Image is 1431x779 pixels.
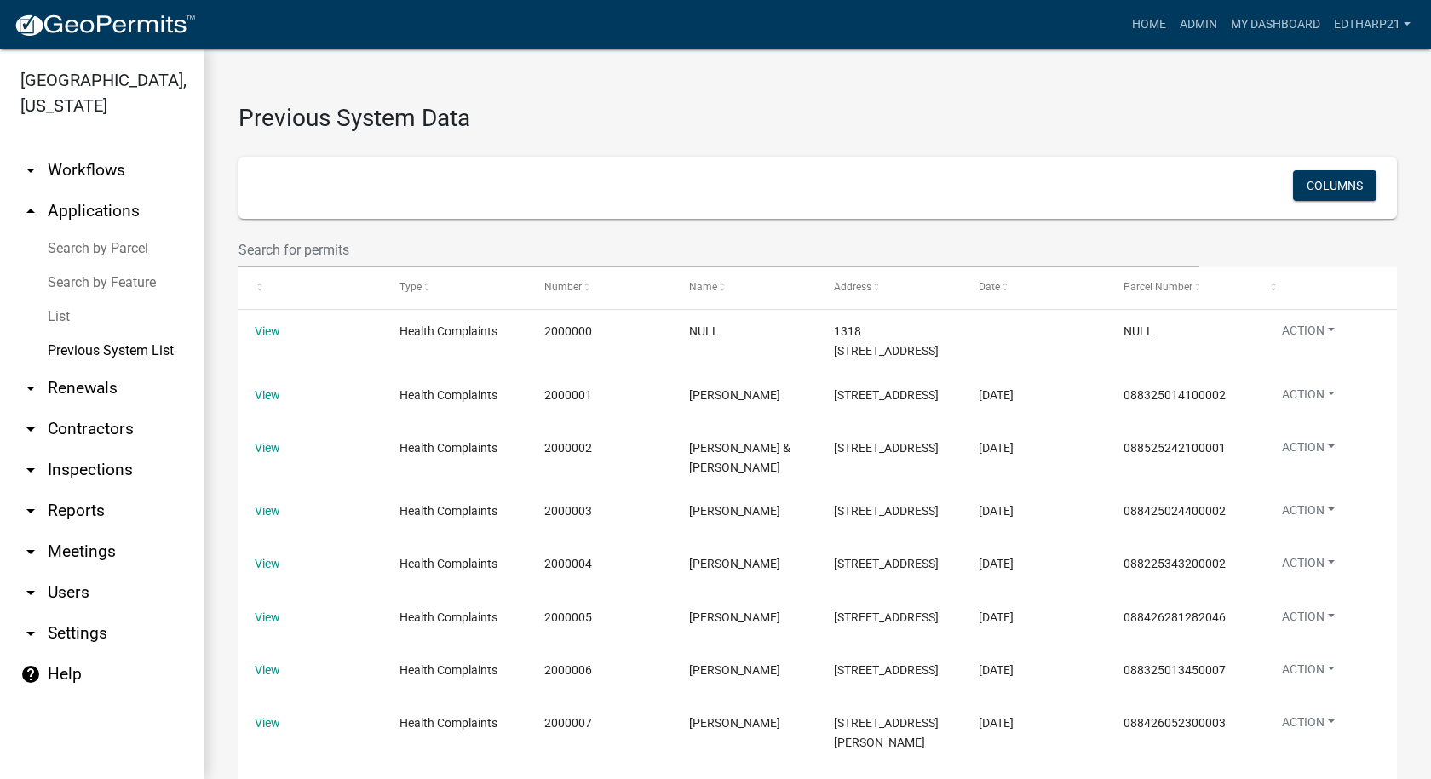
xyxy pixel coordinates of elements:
span: 088325014100002 [1124,388,1226,402]
span: 3/6/2000 [979,388,1014,402]
span: Health Complaints [399,504,497,518]
span: Date [979,281,1000,293]
span: Parcel Number [1124,281,1192,293]
span: 2000000 [544,324,592,338]
span: 4/11/2000 [979,504,1014,518]
span: 2000007 [544,716,592,730]
span: Health Complaints [399,663,497,677]
i: arrow_drop_down [20,582,41,603]
span: 088426052300003 [1124,716,1226,730]
span: Randy Thompson [689,504,780,518]
span: Jeff & Tim Wirth [689,441,790,474]
span: 2291 170th St Boone IA 50036 [834,504,939,518]
button: Action [1268,386,1348,410]
span: Ruth Alleman [689,388,780,402]
button: Action [1268,322,1348,347]
span: 6/22/2000 [979,663,1014,677]
input: Search for permits [238,232,1199,267]
span: NULL [1124,324,1153,338]
span: 2000006 [544,663,592,677]
i: arrow_drop_down [20,160,41,180]
span: Address [834,281,871,293]
span: Health Complaints [399,388,497,402]
h3: Previous System Data [238,83,1397,136]
span: Health Complaints [399,324,497,338]
span: John Murphy [689,663,780,677]
span: Rob Norris [689,610,780,624]
span: 2000003 [544,504,592,518]
a: View [255,504,280,518]
span: 705 Story St Boone IA 50036 [834,610,939,624]
span: 1318 198th St Boone Ia 50036 [834,324,939,358]
a: View [255,388,280,402]
i: arrow_drop_down [20,541,41,562]
span: 1294 XE Pl Boone IA 50036 [834,663,939,677]
i: arrow_drop_down [20,501,41,521]
button: Action [1268,713,1348,738]
a: EdTharp21 [1327,9,1417,41]
span: 088426281282046 [1124,610,1226,624]
span: 088425024400002 [1124,504,1226,518]
a: View [255,716,280,730]
i: arrow_drop_down [20,419,41,439]
span: Health Complaints [399,610,497,624]
a: View [255,441,280,455]
i: arrow_drop_down [20,378,41,398]
button: Columns [1293,170,1376,201]
span: 088225343200002 [1124,557,1226,570]
span: 1249 Y Ave Ames IA 50010 [834,388,939,402]
datatable-header-cell: Address [818,267,963,308]
a: View [255,663,280,677]
a: View [255,324,280,338]
button: Action [1268,501,1348,526]
span: 2340 130th St Story City IA 50248 [834,441,939,455]
datatable-header-cell: Name [673,267,818,308]
span: Type [399,281,422,293]
span: 088325013450007 [1124,663,1226,677]
a: View [255,557,280,570]
span: Number [544,281,582,293]
span: 4/6/2000 [979,441,1014,455]
button: Action [1268,661,1348,685]
i: help [20,664,41,684]
span: Health Complaints [399,716,497,730]
span: Health Complaints [399,557,497,570]
datatable-header-cell: Number [528,267,673,308]
span: Kevin Anderson [689,716,780,730]
span: 2000001 [544,388,592,402]
i: arrow_drop_down [20,623,41,644]
a: View [255,610,280,624]
a: My Dashboard [1224,9,1327,41]
span: 2000004 [544,557,592,570]
i: arrow_drop_up [20,201,41,221]
a: Home [1125,9,1173,41]
a: Admin [1173,9,1224,41]
datatable-header-cell: Date [963,267,1107,308]
span: NULL [689,324,719,338]
span: 2000002 [544,441,592,455]
span: Health Complaints [399,441,497,455]
span: 2115 340th St Madrid IA 50156 [834,557,939,570]
datatable-header-cell: Type [383,267,528,308]
datatable-header-cell: Parcel Number [1107,267,1252,308]
span: Name [689,281,717,293]
span: Henry Kenoyer [689,557,780,570]
span: 5/1/2000 [979,557,1014,570]
span: 5/9/2000 [979,610,1014,624]
span: 9/21/2000 [979,716,1014,730]
i: arrow_drop_down [20,460,41,480]
button: Action [1268,554,1348,579]
button: Action [1268,438,1348,463]
span: 2000005 [544,610,592,624]
button: Action [1268,608,1348,633]
span: 088525242100001 [1124,441,1226,455]
span: 1323 166th Dr Boone IA 50036 [834,716,939,749]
